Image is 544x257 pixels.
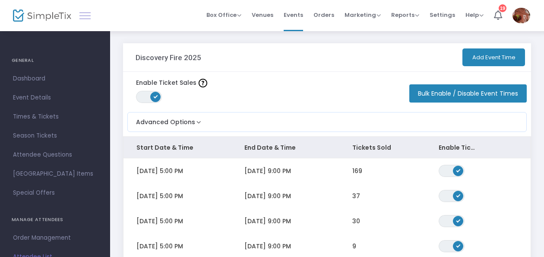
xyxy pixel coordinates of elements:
[345,11,381,19] span: Marketing
[136,217,183,225] span: [DATE] 5:00 PM
[456,243,461,247] span: ON
[154,94,158,99] span: ON
[13,92,97,103] span: Event Details
[430,4,455,26] span: Settings
[12,211,98,228] h4: MANAGE ATTENDEES
[456,218,461,222] span: ON
[199,79,207,87] img: question-mark
[136,53,201,62] h3: Discovery Fire 2025
[252,4,273,26] span: Venues
[13,73,97,84] span: Dashboard
[136,192,183,200] span: [DATE] 5:00 PM
[456,193,461,197] span: ON
[13,232,97,244] span: Order Management
[352,192,360,200] span: 37
[13,130,97,141] span: Season Tickets
[13,111,97,122] span: Times & Tickets
[244,217,291,225] span: [DATE] 9:00 PM
[352,167,362,175] span: 169
[244,192,291,200] span: [DATE] 9:00 PM
[465,11,484,19] span: Help
[13,168,97,180] span: [GEOGRAPHIC_DATA] Items
[352,217,360,225] span: 30
[136,242,183,251] span: [DATE] 5:00 PM
[339,137,426,158] th: Tickets Sold
[499,4,506,12] div: 19
[12,52,98,69] h4: GENERAL
[136,167,183,175] span: [DATE] 5:00 PM
[313,4,334,26] span: Orders
[244,167,291,175] span: [DATE] 9:00 PM
[426,137,490,158] th: Enable Ticket Sales
[123,137,231,158] th: Start Date & Time
[231,137,339,158] th: End Date & Time
[456,168,461,172] span: ON
[136,78,207,87] label: Enable Ticket Sales
[13,187,97,199] span: Special Offers
[244,242,291,251] span: [DATE] 9:00 PM
[409,84,527,103] button: Bulk Enable / Disable Event Times
[391,11,419,19] span: Reports
[13,149,97,161] span: Attendee Questions
[462,48,525,66] button: Add Event Time
[352,242,356,251] span: 9
[206,11,241,19] span: Box Office
[128,112,203,127] button: Advanced Options
[284,4,303,26] span: Events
